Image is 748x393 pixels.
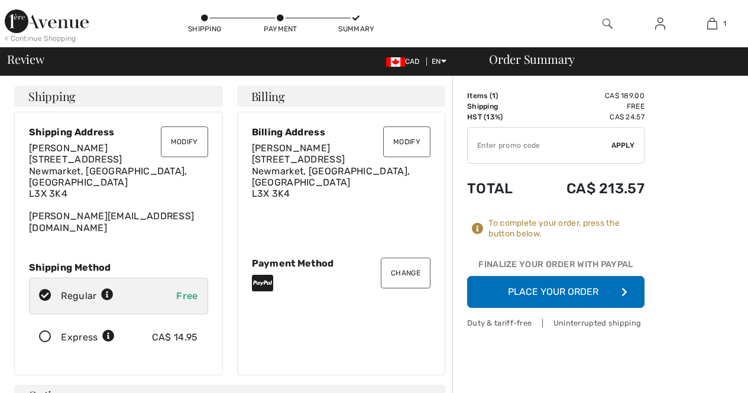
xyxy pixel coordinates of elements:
[611,140,635,151] span: Apply
[655,17,665,31] img: My Info
[176,290,197,301] span: Free
[161,126,208,157] button: Modify
[432,57,446,66] span: EN
[263,24,298,34] div: Payment
[603,17,613,31] img: search the website
[29,142,108,154] span: [PERSON_NAME]
[5,33,76,44] div: < Continue Shopping
[386,57,425,66] span: CAD
[687,17,738,31] a: 1
[29,154,187,199] span: [STREET_ADDRESS] Newmarket, [GEOGRAPHIC_DATA], [GEOGRAPHIC_DATA] L3X 3K4
[252,142,331,154] span: [PERSON_NAME]
[467,90,533,101] td: Items ( )
[723,18,726,29] span: 1
[646,17,675,31] a: Sign In
[492,92,496,100] span: 1
[468,128,611,163] input: Promo code
[29,142,208,233] div: [PERSON_NAME][EMAIL_ADDRESS][DOMAIN_NAME]
[383,126,430,157] button: Modify
[28,90,76,102] span: Shipping
[381,258,430,288] button: Change
[252,154,410,199] span: [STREET_ADDRESS] Newmarket, [GEOGRAPHIC_DATA], [GEOGRAPHIC_DATA] L3X 3K4
[61,330,115,345] div: Express
[252,258,431,269] div: Payment Method
[533,101,645,112] td: Free
[386,57,405,67] img: Canadian Dollar
[488,218,645,239] div: To complete your order, press the button below.
[467,101,533,112] td: Shipping
[475,53,741,65] div: Order Summary
[61,289,114,303] div: Regular
[29,126,208,138] div: Shipping Address
[467,258,645,276] div: Finalize Your Order with PayPal
[29,262,208,273] div: Shipping Method
[251,90,285,102] span: Billing
[152,330,198,345] div: CA$ 14.95
[5,9,89,33] img: 1ère Avenue
[467,112,533,122] td: HST (13%)
[252,126,431,138] div: Billing Address
[533,90,645,101] td: CA$ 189.00
[467,317,645,329] div: Duty & tariff-free | Uninterrupted shipping
[187,24,222,34] div: Shipping
[7,53,44,65] span: Review
[707,17,717,31] img: My Bag
[467,276,645,308] button: Place Your Order
[467,168,533,209] td: Total
[533,168,645,209] td: CA$ 213.57
[338,24,374,34] div: Summary
[533,112,645,122] td: CA$ 24.57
